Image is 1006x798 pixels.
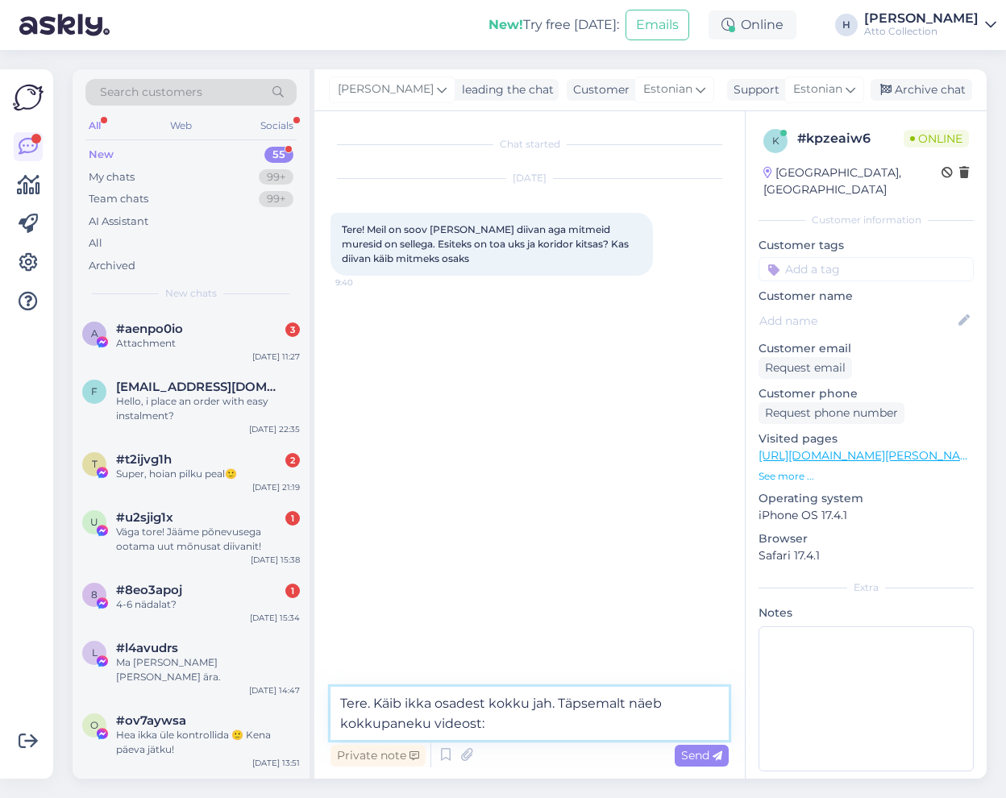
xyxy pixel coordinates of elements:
p: Customer email [759,340,974,357]
div: New [89,147,114,163]
b: New! [488,17,523,32]
div: Customer [567,81,630,98]
p: Notes [759,605,974,621]
span: Tere! Meil on soov [PERSON_NAME] diivan aga mitmeid muresid on sellega. Esiteks on toa uks ja kor... [342,223,631,264]
a: [PERSON_NAME]Atto Collection [864,12,996,38]
span: Online [904,130,969,148]
span: f [91,385,98,397]
span: #ov7aywsa [116,713,186,728]
span: 8 [91,588,98,601]
div: 55 [264,147,293,163]
div: [DATE] 21:19 [252,481,300,493]
span: #aenpo0io [116,322,183,336]
div: Support [727,81,779,98]
span: #l4avudrs [116,641,178,655]
div: My chats [89,169,135,185]
img: Askly Logo [13,82,44,113]
div: Attachment [116,336,300,351]
div: leading the chat [455,81,554,98]
div: Atto Collection [864,25,979,38]
p: Visited pages [759,430,974,447]
span: u [90,516,98,528]
span: fatima.asad88@icloud.com [116,380,284,394]
span: New chats [165,286,217,301]
span: Estonian [793,81,842,98]
span: [PERSON_NAME] [338,81,434,98]
div: [PERSON_NAME] [864,12,979,25]
div: Private note [330,745,426,767]
div: 1 [285,584,300,598]
div: Ma [PERSON_NAME] [PERSON_NAME] ära. [116,655,300,684]
div: All [89,235,102,251]
div: Socials [257,115,297,136]
div: Web [167,115,195,136]
p: Operating system [759,490,974,507]
div: [DATE] 13:51 [252,757,300,769]
textarea: Tere. Käib ikka osadest kokku jah. Täpsemalt näeb kokkupaneku videost: [330,687,729,740]
span: Send [681,748,722,763]
p: Customer tags [759,237,974,254]
div: AI Assistant [89,214,148,230]
button: Emails [626,10,689,40]
div: 99+ [259,191,293,207]
div: Try free [DATE]: [488,15,619,35]
div: [DATE] 14:47 [249,684,300,696]
div: Hello, i place an order with easy instalment? [116,394,300,423]
input: Add name [759,312,955,330]
div: Archived [89,258,135,274]
div: 2 [285,453,300,468]
span: o [90,719,98,731]
div: Väga tore! Jääme põnevusega ootama uut mõnusat diivanit! [116,525,300,554]
span: #8eo3apoj [116,583,182,597]
p: iPhone OS 17.4.1 [759,507,974,524]
div: Super, hoian pilku peal🙂 [116,467,300,481]
span: #u2sjig1x [116,510,173,525]
div: # kpzeaiw6 [797,129,904,148]
p: Customer name [759,288,974,305]
div: All [85,115,104,136]
input: Add a tag [759,257,974,281]
div: Request email [759,357,852,379]
div: 1 [285,511,300,526]
div: Extra [759,580,974,595]
p: Browser [759,530,974,547]
span: a [91,327,98,339]
span: Search customers [100,84,202,101]
p: Customer phone [759,385,974,402]
div: [DATE] 15:34 [250,612,300,624]
div: [DATE] 15:38 [251,554,300,566]
div: H [835,14,858,36]
p: Safari 17.4.1 [759,547,974,564]
div: [GEOGRAPHIC_DATA], [GEOGRAPHIC_DATA] [763,164,942,198]
div: 3 [285,322,300,337]
div: [DATE] [330,171,729,185]
span: k [772,135,779,147]
div: 4-6 nädalat? [116,597,300,612]
span: 9:40 [335,276,396,289]
span: t [92,458,98,470]
div: [DATE] 11:27 [252,351,300,363]
div: Hea ikka üle kontrollida 🙂 Kena päeva jätku! [116,728,300,757]
div: Team chats [89,191,148,207]
div: Request phone number [759,402,904,424]
div: Customer information [759,213,974,227]
a: [URL][DOMAIN_NAME][PERSON_NAME] [759,448,981,463]
span: l [92,646,98,659]
div: 99+ [259,169,293,185]
div: Chat started [330,137,729,152]
span: Estonian [643,81,692,98]
p: See more ... [759,469,974,484]
div: Online [709,10,796,39]
div: [DATE] 22:35 [249,423,300,435]
div: Archive chat [871,79,972,101]
span: #t2ijvg1h [116,452,172,467]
